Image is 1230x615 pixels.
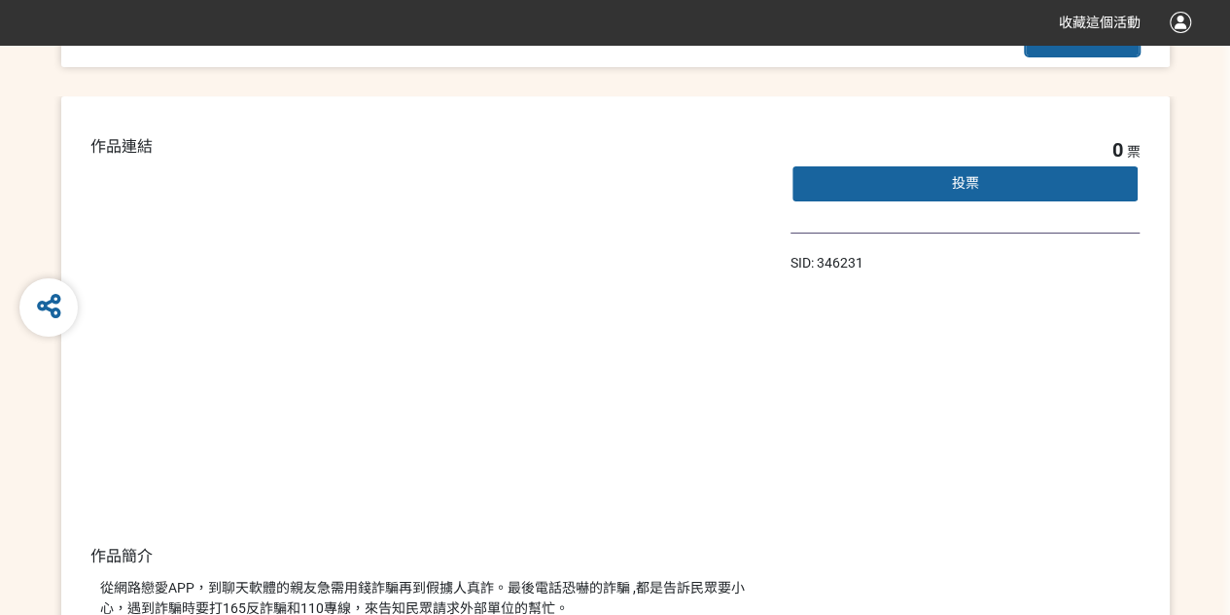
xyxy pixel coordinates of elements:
[1111,138,1122,162] span: 0
[1126,144,1140,160] span: 票
[90,137,153,156] span: 作品連結
[90,547,153,565] span: 作品簡介
[791,255,863,271] span: SID: 346231
[951,175,978,191] span: 投票
[1059,15,1141,30] span: 收藏這個活動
